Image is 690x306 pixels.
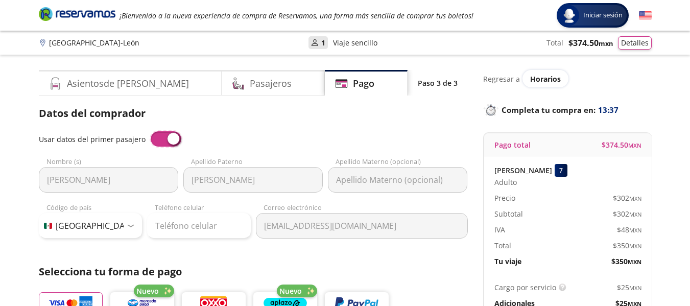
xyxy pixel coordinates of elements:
[530,74,561,84] span: Horarios
[39,6,115,21] i: Brand Logo
[483,74,520,84] p: Regresar a
[602,139,641,150] span: $ 374.50
[279,286,302,296] span: Nuevo
[418,78,458,88] p: Paso 3 de 3
[568,37,613,49] span: $ 374.50
[494,282,556,293] p: Cargo por servicio
[639,9,652,22] button: English
[494,193,515,203] p: Precio
[494,165,552,176] p: [PERSON_NAME]
[629,210,641,218] small: MXN
[628,258,641,266] small: MXN
[613,208,641,219] span: $ 302
[44,223,52,229] img: MX
[494,240,511,251] p: Total
[546,37,563,48] p: Total
[598,104,618,116] span: 13:37
[147,213,251,239] input: Teléfono celular
[494,208,523,219] p: Subtotal
[613,193,641,203] span: $ 302
[120,11,473,20] em: ¡Bienvenido a la nueva experiencia de compra de Reservamos, una forma más sencilla de comprar tus...
[629,242,641,250] small: MXN
[333,37,377,48] p: Viaje sencillo
[483,70,652,87] div: Regresar a ver horarios
[183,167,323,193] input: Apellido Paterno
[256,213,468,239] input: Correo electrónico
[483,103,652,117] p: Completa tu compra en :
[618,36,652,50] button: Detalles
[599,39,613,48] small: MXN
[328,167,467,193] input: Apellido Materno (opcional)
[67,77,189,90] h4: Asientos de [PERSON_NAME]
[629,284,641,292] small: MXN
[39,167,178,193] input: Nombre (s)
[494,139,531,150] p: Pago total
[494,224,505,235] p: IVA
[136,286,159,296] span: Nuevo
[39,6,115,25] a: Brand Logo
[39,264,468,279] p: Selecciona tu forma de pago
[39,134,146,144] span: Usar datos del primer pasajero
[49,37,139,48] p: [GEOGRAPHIC_DATA] - León
[494,177,517,187] span: Adulto
[629,226,641,234] small: MXN
[629,195,641,202] small: MXN
[39,106,468,121] p: Datos del comprador
[250,77,292,90] h4: Pasajeros
[353,77,374,90] h4: Pago
[555,164,567,177] div: 7
[617,224,641,235] span: $ 48
[617,282,641,293] span: $ 25
[494,256,521,267] p: Tu viaje
[628,142,641,149] small: MXN
[611,256,641,267] span: $ 350
[321,37,325,48] p: 1
[613,240,641,251] span: $ 350
[579,10,627,20] span: Iniciar sesión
